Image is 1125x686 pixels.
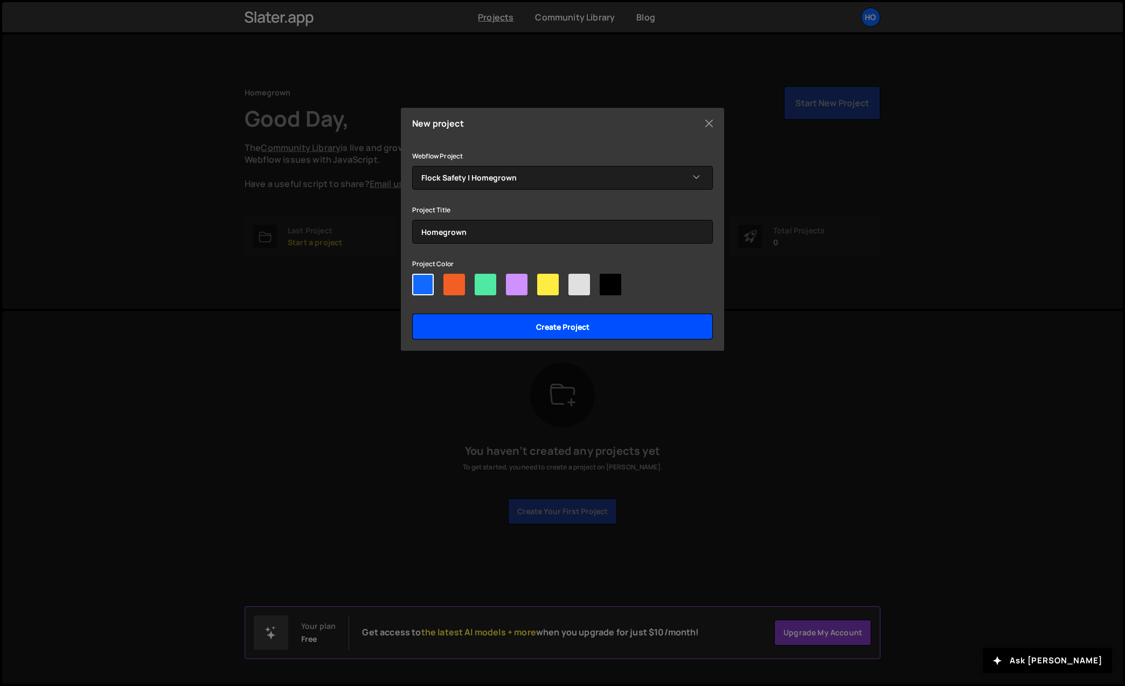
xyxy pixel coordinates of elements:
label: Project Title [412,205,450,216]
button: Ask [PERSON_NAME] [983,648,1112,673]
label: Webflow Project [412,151,463,162]
input: Project name [412,220,713,244]
input: Create project [412,314,713,339]
button: Close [701,115,717,131]
h5: New project [412,119,464,128]
label: Project Color [412,259,454,269]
